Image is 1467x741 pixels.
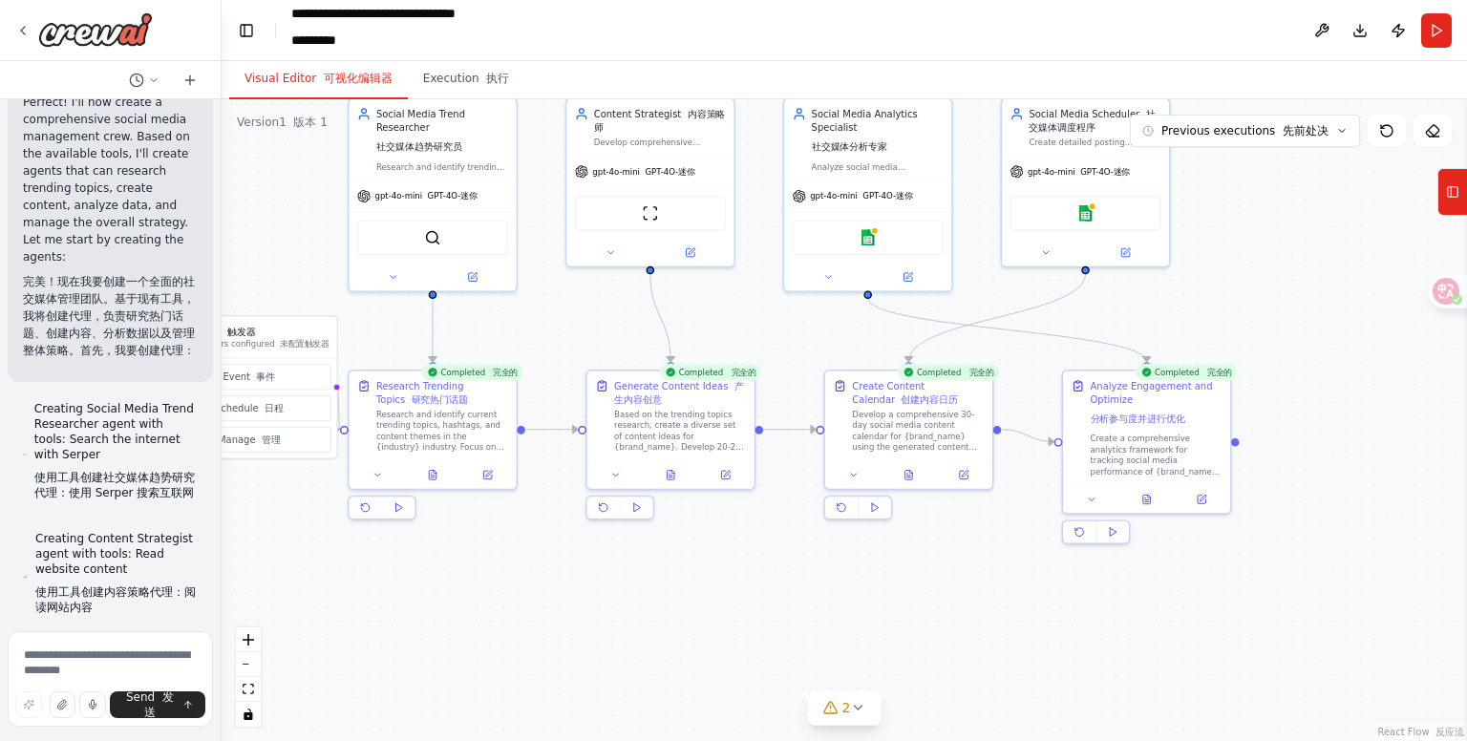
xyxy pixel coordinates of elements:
div: Social Media Scheduler 社交媒体调度程序Create detailed posting schedules, organize content calendars, and... [1001,97,1171,267]
font: 未配置触发器 [280,339,329,349]
g: Edge from 23a97c72-9f40-4ca6-9a53-fb95a1ea51da to 59b22df3-ce13-4779-8414-ecfe675e5dce [426,298,439,362]
div: Completed [1136,364,1237,380]
font: 完全的 [969,368,994,377]
span: Schedule [215,401,284,414]
button: 2 [808,690,882,726]
font: 产生内容创意 [614,380,744,405]
button: zoom in [236,627,261,652]
font: 社交媒体调度程序 [1029,109,1155,134]
nav: breadcrumb [291,4,542,57]
div: Completed 完全的Create Content Calendar 创建内容日历Develop a comprehensive 30-day social media content ca... [823,370,993,525]
button: View output [880,467,937,483]
span: 2 [842,698,851,717]
div: Create detailed posting schedules, organize content calendars, and provide recommendations for op... [1029,138,1160,148]
img: Google sheets [860,229,876,245]
button: Open in side panel [702,467,749,483]
font: 版本 1 [293,116,327,129]
div: Generate Content Ideas [614,379,746,406]
div: Completed 完全的Research Trending Topics 研究热门话题Research and identify current trending topics, hashta... [348,370,518,525]
span: Previous executions [1161,123,1329,138]
font: 完全的 [1207,368,1232,377]
button: Open in side panel [651,244,728,261]
div: Research and identify trending topics, hashtags, and content themes in the {industry} industry to... [376,161,508,172]
div: React Flow controls [236,627,261,727]
button: Hide left sidebar [233,17,260,44]
font: 日程 [265,403,284,413]
div: Content Strategist 内容策略师Develop comprehensive content strategies, create engaging social media po... [565,97,735,267]
div: Version 1 [237,115,328,130]
button: Execution [408,59,525,99]
button: Send 发送 [110,691,205,718]
button: Visual Editor [229,59,408,99]
font: GPT-4O-迷你 [1080,167,1130,177]
font: 研究热门话题 [412,394,469,405]
div: Triggers 触发器No triggers configured 未配置触发器Event 事件Schedule 日程Manage 管理 [143,315,338,459]
span: Manage [218,433,281,446]
button: View output [1117,491,1175,507]
button: zoom out [236,652,261,677]
img: Logo [38,12,153,47]
div: Completed [422,364,523,380]
div: Social Media Analytics Specialist [812,107,944,159]
g: Edge from 59b22df3-ce13-4779-8414-ecfe675e5dce to 4fafc88d-5c33-479d-bc53-36ed61d87942 [525,423,578,436]
button: fit view [236,677,261,702]
button: Open in side panel [1087,244,1163,261]
font: 社交媒体分析专家 [812,141,888,152]
span: Creating Social Media Trend Researcher agent with tools: Search the internet with Serper [34,401,198,508]
font: 可视化编辑器 [324,72,393,85]
div: Content Strategist [594,107,726,134]
span: Event [223,370,275,384]
div: Analyze Engagement and Optimize [1091,379,1222,431]
font: 完全的 [493,368,518,377]
g: Edge from 72d067e7-dba0-40cb-aa14-a2c4b5ace1fd to 4fafc88d-5c33-479d-bc53-36ed61d87942 [644,273,678,362]
g: Edge from 4fafc88d-5c33-479d-bc53-36ed61d87942 to c37ae987-ae5c-4c6d-b3f3-c45261b68685 [763,423,816,436]
font: 触发器 [227,326,256,336]
button: Open in side panel [1179,491,1225,507]
div: Completed 完全的Analyze Engagement and Optimize分析参与度并进行优化Create a comprehensive analytics framework ... [1062,370,1232,550]
button: Event 事件 [151,364,332,390]
div: Create Content Calendar [852,379,984,406]
button: View output [642,467,699,483]
div: Social Media Trend Researcher [376,107,508,159]
div: Based on the trending topics research, create a diverse set of content ideas for {brand_name}. De... [614,409,746,453]
span: Creating Content Strategist agent with tools: Read website content [35,531,198,623]
font: GPT-4O-迷你 [428,191,478,201]
span: gpt-4o-mini [592,166,694,177]
font: 先前处决 [1283,124,1329,138]
span: Send [121,689,180,720]
g: Edge from a1d33731-73f9-4ca9-94ac-4b36bdd19c46 to c37ae987-ae5c-4c6d-b3f3-c45261b68685 [902,273,1092,362]
button: Upload files [50,691,76,718]
font: GPT-4O-迷你 [862,191,912,201]
font: GPT-4O-迷你 [645,167,694,177]
button: Open in side panel [869,269,946,286]
div: Completed 完全的Generate Content Ideas 产生内容创意Based on the trending topics research, create a diverse... [585,370,755,525]
div: Completed [660,364,761,380]
div: Research Trending Topics [376,379,508,406]
p: Perfect! I'll now create a comprehensive social media management crew. Based on the available too... [23,94,198,367]
font: 创建内容日历 [901,394,958,405]
button: Open in side panel [434,269,510,286]
font: 内容策略师 [594,109,726,134]
button: Switch to previous chat [121,69,167,92]
font: 分析参与度并进行优化 [1091,413,1186,424]
button: Start a new chat [175,69,205,92]
h3: Triggers [183,325,330,338]
div: Social Media Trend Researcher社交媒体趋势研究员Research and identify trending topics, hashtags, and conten... [348,97,518,292]
font: 社交媒体趋势研究员 [376,141,462,152]
font: 使用工具创建社交媒体趋势研究代理：使用 Serper 搜索互联网 [34,471,195,499]
font: 使用工具创建内容策略代理：阅读网站内容 [35,585,196,614]
div: Research and identify current trending topics, hashtags, and content themes in the {industry} ind... [376,409,508,453]
img: Google sheets [1077,205,1094,222]
a: React Flow attribution [1377,727,1464,737]
div: Social Media Scheduler [1029,107,1160,134]
font: 事件 [256,371,275,382]
span: gpt-4o-mini [810,191,912,201]
span: gpt-4o-mini [1028,166,1130,177]
g: Edge from triggers to 59b22df3-ce13-4779-8414-ecfe675e5dce [327,380,351,436]
g: Edge from c37ae987-ae5c-4c6d-b3f3-c45261b68685 to 5c0973fa-8773-49ef-aaeb-59001a092f6b [1002,423,1054,449]
div: Develop a comprehensive 30-day social media content calendar for {brand_name} using the generated... [852,409,984,453]
button: Schedule 日程 [151,395,332,421]
button: Open in side panel [464,467,511,483]
p: No triggers configured [183,338,330,349]
div: Analyze social media engagement metrics, identify optimal posting times, track performance across... [812,161,944,172]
